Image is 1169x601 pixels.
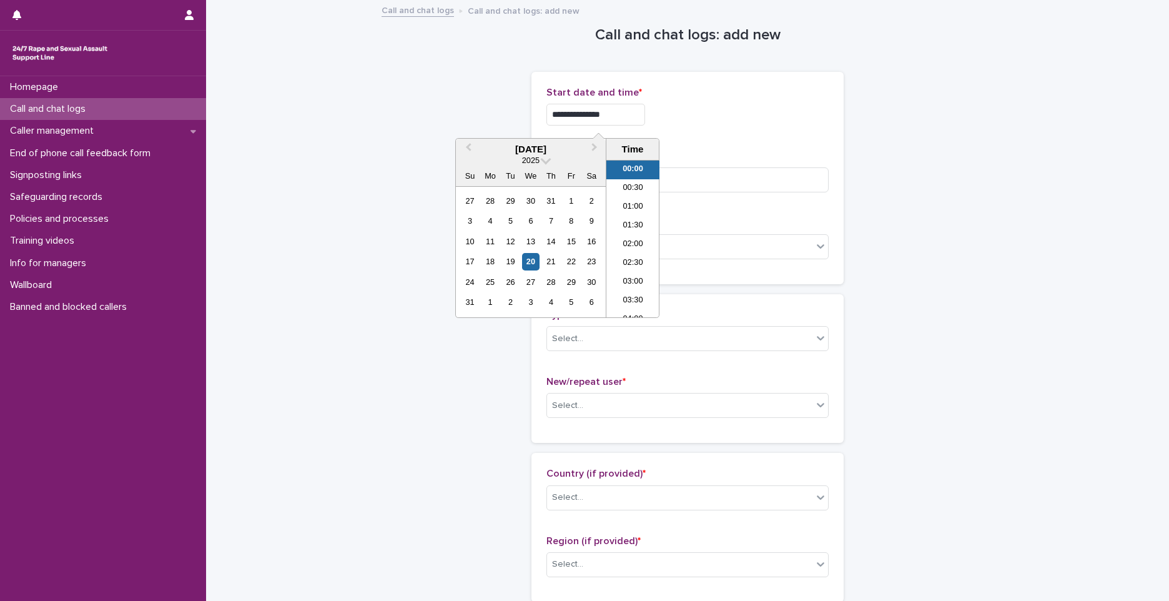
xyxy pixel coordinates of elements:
li: 03:30 [606,292,659,310]
span: Country (if provided) [546,469,646,479]
p: Banned and blocked callers [5,301,137,313]
span: Start date and time [546,87,642,97]
div: Choose Saturday, September 6th, 2025 [583,294,600,310]
div: Time [609,144,656,155]
h1: Call and chat logs: add new [531,26,844,44]
div: Th [543,167,560,184]
div: Choose Monday, August 25th, 2025 [481,274,498,291]
div: Select... [552,332,583,345]
span: 2025 [522,156,540,165]
p: Wallboard [5,279,62,291]
img: rhQMoQhaT3yELyF149Cw [10,41,110,66]
div: Choose Sunday, August 3rd, 2025 [461,212,478,229]
div: Select... [552,399,583,412]
div: Choose Friday, August 29th, 2025 [563,274,580,291]
div: Choose Friday, August 15th, 2025 [563,233,580,250]
p: End of phone call feedback form [5,147,160,159]
p: Safeguarding records [5,191,112,203]
li: 04:00 [606,310,659,329]
div: Select... [552,558,583,571]
div: Choose Saturday, August 16th, 2025 [583,233,600,250]
p: Signposting links [5,169,92,181]
li: 01:00 [606,198,659,217]
div: Choose Tuesday, August 19th, 2025 [502,253,519,270]
div: Choose Friday, August 8th, 2025 [563,212,580,229]
div: Choose Saturday, August 30th, 2025 [583,274,600,291]
button: Next Month [586,140,606,160]
div: Choose Thursday, August 28th, 2025 [543,274,560,291]
div: Choose Tuesday, August 5th, 2025 [502,212,519,229]
div: Choose Wednesday, September 3rd, 2025 [522,294,539,310]
div: Choose Wednesday, August 6th, 2025 [522,212,539,229]
div: Fr [563,167,580,184]
div: month 2025-08 [460,191,601,312]
p: Call and chat logs: add new [468,3,580,17]
div: Choose Sunday, August 31st, 2025 [461,294,478,310]
span: Region (if provided) [546,536,641,546]
li: 02:30 [606,254,659,273]
p: Info for managers [5,257,96,269]
div: Choose Sunday, August 24th, 2025 [461,274,478,291]
button: Previous Month [457,140,477,160]
div: Choose Wednesday, July 30th, 2025 [522,192,539,209]
p: Homepage [5,81,68,93]
li: 01:30 [606,217,659,236]
div: [DATE] [456,144,606,155]
div: Choose Tuesday, July 29th, 2025 [502,192,519,209]
div: Su [461,167,478,184]
div: Sa [583,167,600,184]
div: Choose Friday, August 22nd, 2025 [563,253,580,270]
div: Choose Thursday, July 31st, 2025 [543,192,560,209]
div: Choose Monday, August 18th, 2025 [481,253,498,270]
div: Choose Tuesday, August 26th, 2025 [502,274,519,291]
div: Choose Sunday, August 17th, 2025 [461,253,478,270]
div: Choose Friday, August 1st, 2025 [563,192,580,209]
div: Choose Monday, July 28th, 2025 [481,192,498,209]
p: Policies and processes [5,213,119,225]
div: Choose Thursday, August 21st, 2025 [543,253,560,270]
div: Choose Saturday, August 2nd, 2025 [583,192,600,209]
div: Tu [502,167,519,184]
div: Choose Friday, September 5th, 2025 [563,294,580,310]
li: 03:00 [606,273,659,292]
div: Choose Saturday, August 9th, 2025 [583,212,600,229]
li: 02:00 [606,236,659,254]
a: Call and chat logs [382,2,454,17]
div: We [522,167,539,184]
div: Choose Wednesday, August 13th, 2025 [522,233,539,250]
li: 00:30 [606,179,659,198]
div: Choose Monday, September 1st, 2025 [481,294,498,310]
div: Choose Saturday, August 23rd, 2025 [583,253,600,270]
div: Choose Monday, August 4th, 2025 [481,212,498,229]
div: Choose Sunday, August 10th, 2025 [461,233,478,250]
div: Select... [552,491,583,504]
div: Choose Thursday, September 4th, 2025 [543,294,560,310]
p: Training videos [5,235,84,247]
p: Call and chat logs [5,103,96,115]
div: Choose Wednesday, August 27th, 2025 [522,274,539,291]
div: Choose Thursday, August 7th, 2025 [543,212,560,229]
p: Caller management [5,125,104,137]
div: Choose Sunday, July 27th, 2025 [461,192,478,209]
div: Choose Wednesday, August 20th, 2025 [522,253,539,270]
div: Choose Thursday, August 14th, 2025 [543,233,560,250]
div: Mo [481,167,498,184]
div: Choose Monday, August 11th, 2025 [481,233,498,250]
span: New/repeat user [546,377,626,387]
li: 00:00 [606,161,659,179]
div: Choose Tuesday, September 2nd, 2025 [502,294,519,310]
div: Choose Tuesday, August 12th, 2025 [502,233,519,250]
